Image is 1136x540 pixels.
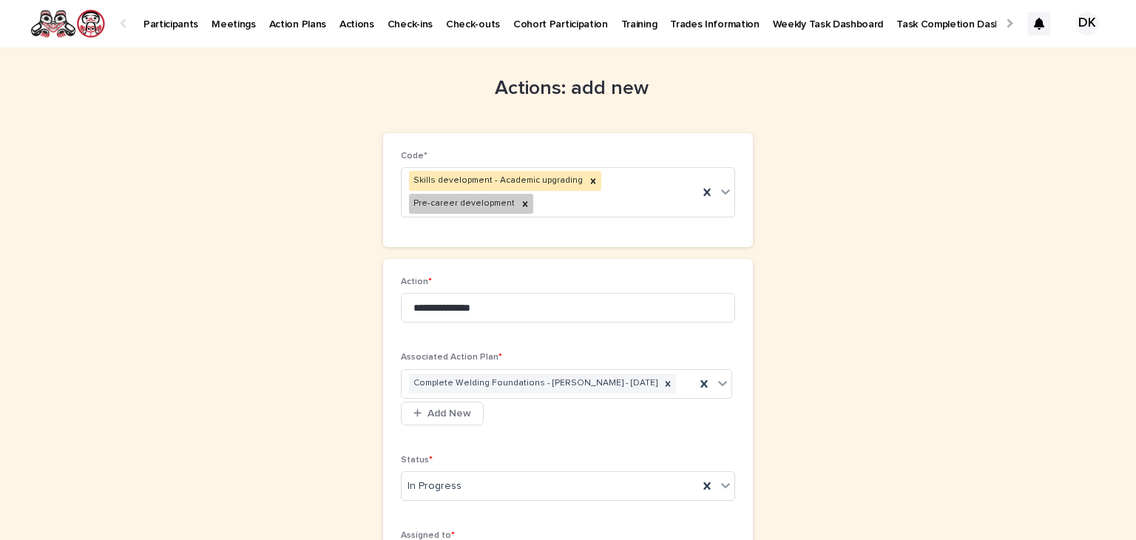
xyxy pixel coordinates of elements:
[401,152,427,161] span: Code*
[401,402,484,425] button: Add New
[409,194,517,214] div: Pre-career development
[401,277,432,286] span: Action
[401,353,502,362] span: Associated Action Plan
[401,456,433,465] span: Status
[383,77,753,101] h1: Actions: add new
[30,9,106,38] img: rNyI97lYS1uoOg9yXW8k
[409,171,585,191] div: Skills development - Academic upgrading
[408,479,461,494] span: In Progress
[409,374,660,394] div: Complete Welding Foundations - [PERSON_NAME] - [DATE]
[427,408,471,419] span: Add New
[1075,12,1099,36] div: DK
[401,531,455,540] span: Assigned to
